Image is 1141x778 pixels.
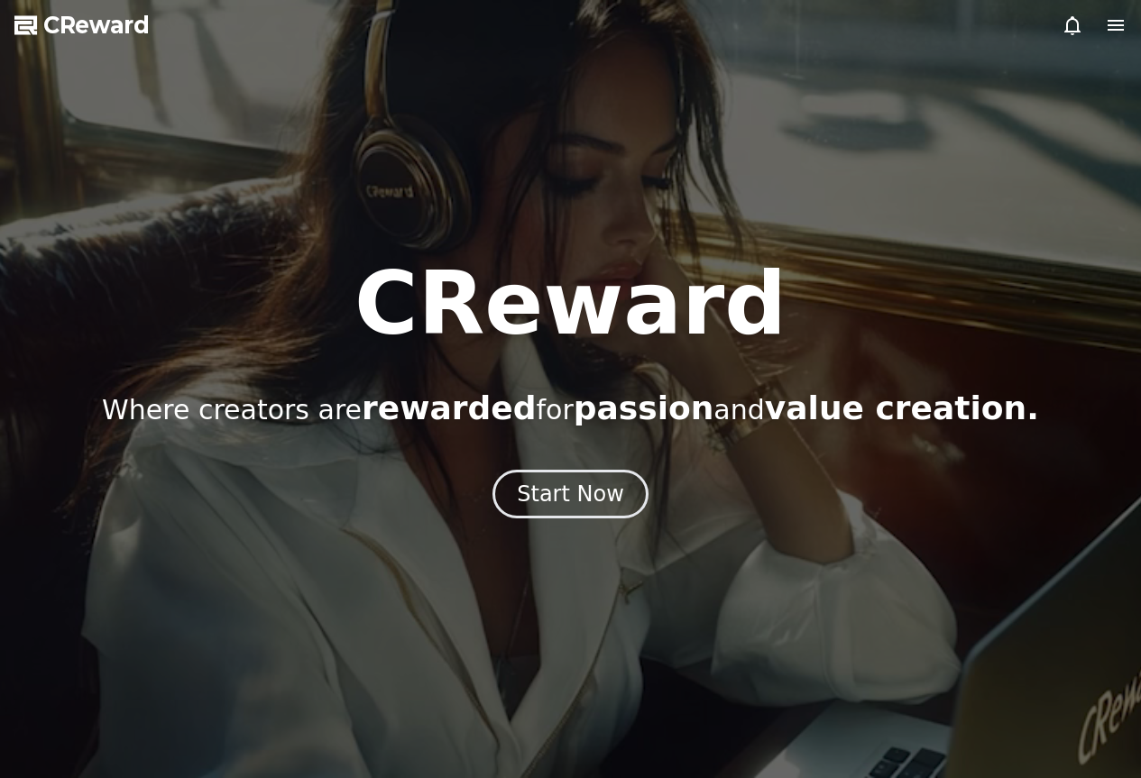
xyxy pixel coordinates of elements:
[517,480,624,508] div: Start Now
[43,11,150,40] span: CReward
[102,390,1039,426] p: Where creators are for and
[492,488,649,505] a: Start Now
[765,389,1039,426] span: value creation.
[362,389,536,426] span: rewarded
[574,389,714,426] span: passion
[14,11,150,40] a: CReward
[354,261,787,347] h1: CReward
[492,470,649,518] button: Start Now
